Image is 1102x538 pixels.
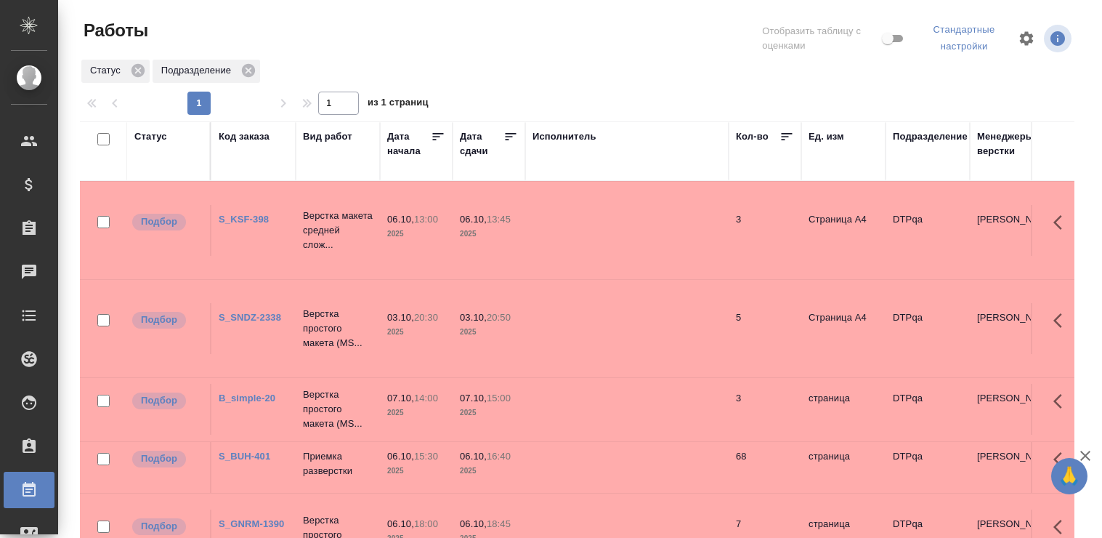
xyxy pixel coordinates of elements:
[414,393,438,403] p: 14:00
[886,303,970,354] td: DTPqa
[414,518,438,529] p: 18:00
[219,312,281,323] a: S_SNDZ-2338
[460,214,487,225] p: 06.10,
[219,518,284,529] a: S_GNRM-1390
[1009,21,1044,56] span: Настроить таблицу
[387,214,414,225] p: 06.10,
[131,310,203,330] div: Можно подбирать исполнителей
[487,393,511,403] p: 15:00
[487,518,511,529] p: 18:45
[729,303,801,354] td: 5
[141,393,177,408] p: Подбор
[303,129,352,144] div: Вид работ
[487,312,511,323] p: 20:50
[1045,442,1079,477] button: Здесь прячутся важные кнопки
[387,227,445,241] p: 2025
[809,129,844,144] div: Ед. изм
[460,451,487,462] p: 06.10,
[141,519,177,534] p: Подбор
[1057,461,1082,491] span: 🙏
[414,451,438,462] p: 15:30
[460,325,518,340] p: 2025
[460,518,487,529] p: 06.10,
[729,205,801,256] td: 3
[387,393,414,403] p: 07.10,
[801,442,886,493] td: страница
[131,517,203,537] div: Можно подбирать исполнителей
[303,388,373,431] p: Верстка простого макета (MS...
[131,449,203,469] div: Можно подбирать исполнителей
[460,312,487,323] p: 03.10,
[977,310,1047,325] p: [PERSON_NAME]
[387,451,414,462] p: 06.10,
[80,19,148,42] span: Работы
[141,451,177,466] p: Подбор
[1051,458,1087,494] button: 🙏
[219,129,270,144] div: Код заказа
[487,214,511,225] p: 13:45
[153,60,260,83] div: Подразделение
[303,307,373,350] p: Верстка простого макета (MS...
[81,60,150,83] div: Статус
[801,303,886,354] td: Страница А4
[303,449,373,478] p: Приемка разверстки
[460,393,487,403] p: 07.10,
[387,129,431,158] div: Дата начала
[387,406,445,420] p: 2025
[90,63,126,78] p: Статус
[977,129,1047,158] div: Менеджеры верстки
[1045,205,1079,240] button: Здесь прячутся важные кнопки
[1045,303,1079,338] button: Здесь прячутся важные кнопки
[801,384,886,435] td: страница
[487,451,511,462] p: 16:40
[303,209,373,252] p: Верстка макета средней слож...
[886,205,970,256] td: DTPqa
[977,212,1047,227] p: [PERSON_NAME]
[729,384,801,435] td: 3
[141,214,177,229] p: Подбор
[387,325,445,340] p: 2025
[736,129,769,144] div: Кол-во
[134,129,167,144] div: Статус
[460,406,518,420] p: 2025
[131,212,203,232] div: Можно подбирать исполнителей
[141,313,177,327] p: Подбор
[368,94,429,115] span: из 1 страниц
[460,227,518,241] p: 2025
[131,391,203,411] div: Можно подбирать исполнителей
[893,129,968,144] div: Подразделение
[1045,384,1079,419] button: Здесь прячутся важные кнопки
[886,384,970,435] td: DTPqa
[1044,25,1074,52] span: Посмотреть информацию
[414,214,438,225] p: 13:00
[460,129,503,158] div: Дата сдачи
[977,391,1047,406] p: [PERSON_NAME]
[886,442,970,493] td: DTPqa
[977,517,1047,531] p: [PERSON_NAME]
[387,518,414,529] p: 06.10,
[161,63,236,78] p: Подразделение
[532,129,596,144] div: Исполнитель
[729,442,801,493] td: 68
[219,393,275,403] a: B_simple-20
[414,312,438,323] p: 20:30
[387,464,445,478] p: 2025
[762,24,879,53] span: Отобразить таблицу с оценками
[919,19,1009,58] div: split button
[387,312,414,323] p: 03.10,
[460,464,518,478] p: 2025
[801,205,886,256] td: Страница А4
[219,451,270,462] a: S_BUH-401
[219,214,269,225] a: S_KSF-398
[977,449,1047,464] p: [PERSON_NAME]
